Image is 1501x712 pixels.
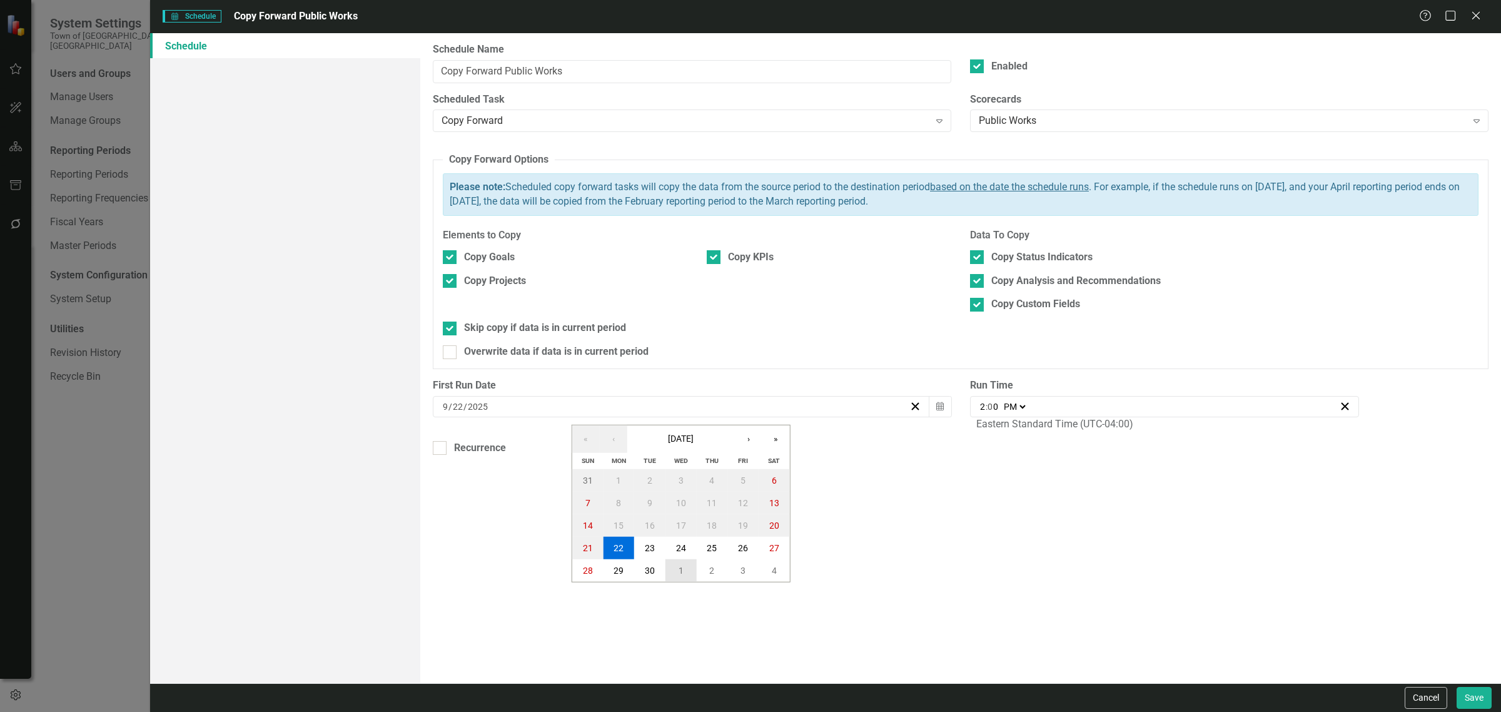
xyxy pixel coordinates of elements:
div: Scheduled copy forward tasks will copy the data from the source period to the destination period ... [443,173,1478,216]
input: mm [442,400,448,413]
abbr: September 10, 2025 [676,498,686,508]
abbr: October 1, 2025 [679,566,684,576]
button: September 1, 2025 [603,469,634,492]
button: › [735,425,762,453]
abbr: September 28, 2025 [583,566,593,576]
abbr: September 1, 2025 [616,476,621,486]
button: September 6, 2025 [759,469,790,492]
abbr: Wednesday [674,457,688,465]
span: / [448,401,452,412]
abbr: September 29, 2025 [614,566,624,576]
button: September 15, 2025 [603,514,634,537]
abbr: September 3, 2025 [679,476,684,486]
label: Scorecards [970,93,1488,107]
input: Schedule Name [433,60,951,83]
div: Eastern Standard Time (UTC-04:00) [976,417,1133,432]
abbr: Saturday [768,457,780,465]
button: Save [1457,687,1492,709]
div: Copy KPIs [728,250,774,265]
abbr: October 4, 2025 [772,566,777,576]
button: September 11, 2025 [697,492,728,514]
div: Recurrence [454,441,506,455]
abbr: September 20, 2025 [769,521,779,531]
abbr: Monday [612,457,626,465]
abbr: September 26, 2025 [738,543,748,553]
div: Copy Forward [442,114,929,128]
button: September 2, 2025 [634,469,665,492]
div: Copy Custom Fields [991,297,1080,312]
abbr: Sunday [582,457,594,465]
button: September 7, 2025 [572,492,604,514]
div: Enabled [991,59,1028,74]
abbr: October 3, 2025 [740,566,745,576]
button: September 12, 2025 [727,492,759,514]
abbr: September 24, 2025 [676,543,686,553]
div: Copy Projects [464,274,526,288]
legend: Copy Forward Options [443,153,555,167]
span: Schedule [163,10,221,23]
abbr: October 2, 2025 [709,566,714,576]
abbr: September 21, 2025 [583,543,593,553]
div: Public Works [979,114,1467,128]
button: « [572,425,600,453]
input: -- [979,400,986,413]
input: -- [988,400,999,413]
button: September 18, 2025 [697,514,728,537]
button: September 19, 2025 [727,514,759,537]
abbr: Thursday [705,457,719,465]
div: Skip copy if data is in current period [464,321,626,335]
button: » [762,425,790,453]
a: Schedule [150,33,420,58]
div: Copy Goals [464,250,515,265]
button: September 13, 2025 [759,492,790,514]
button: September 20, 2025 [759,514,790,537]
abbr: September 19, 2025 [738,521,748,531]
button: September 14, 2025 [572,514,604,537]
button: October 4, 2025 [759,559,790,582]
strong: Please note: [450,181,505,193]
div: First Run Date [433,379,951,393]
input: yyyy [467,400,488,413]
abbr: September 15, 2025 [614,521,624,531]
label: Data To Copy [970,228,1478,243]
abbr: September 30, 2025 [645,566,655,576]
input: dd [452,400,463,413]
abbr: September 4, 2025 [709,476,714,486]
span: [DATE] [668,434,694,444]
abbr: September 12, 2025 [738,498,748,508]
abbr: September 16, 2025 [645,521,655,531]
button: October 1, 2025 [665,559,697,582]
button: September 25, 2025 [697,537,728,559]
abbr: Friday [738,457,748,465]
abbr: Tuesday [644,457,656,465]
abbr: September 14, 2025 [583,521,593,531]
span: : [986,401,988,412]
button: September 9, 2025 [634,492,665,514]
button: September 26, 2025 [727,537,759,559]
button: September 27, 2025 [759,537,790,559]
abbr: September 13, 2025 [769,498,779,508]
abbr: September 7, 2025 [585,498,590,508]
abbr: September 2, 2025 [647,476,652,486]
button: October 2, 2025 [697,559,728,582]
abbr: September 23, 2025 [645,543,655,553]
label: Scheduled Task [433,93,951,107]
button: October 3, 2025 [727,559,759,582]
button: September 29, 2025 [603,559,634,582]
button: September 16, 2025 [634,514,665,537]
button: September 5, 2025 [727,469,759,492]
button: [DATE] [627,425,735,453]
span: / [463,401,467,412]
button: September 17, 2025 [665,514,697,537]
abbr: September 5, 2025 [740,476,745,486]
button: September 10, 2025 [665,492,697,514]
label: Schedule Name [433,43,951,57]
abbr: September 18, 2025 [707,521,717,531]
abbr: August 31, 2025 [583,476,593,486]
button: September 21, 2025 [572,537,604,559]
span: Copy Forward Public Works [234,10,358,22]
button: September 8, 2025 [603,492,634,514]
button: September 3, 2025 [665,469,697,492]
button: September 23, 2025 [634,537,665,559]
button: September 24, 2025 [665,537,697,559]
